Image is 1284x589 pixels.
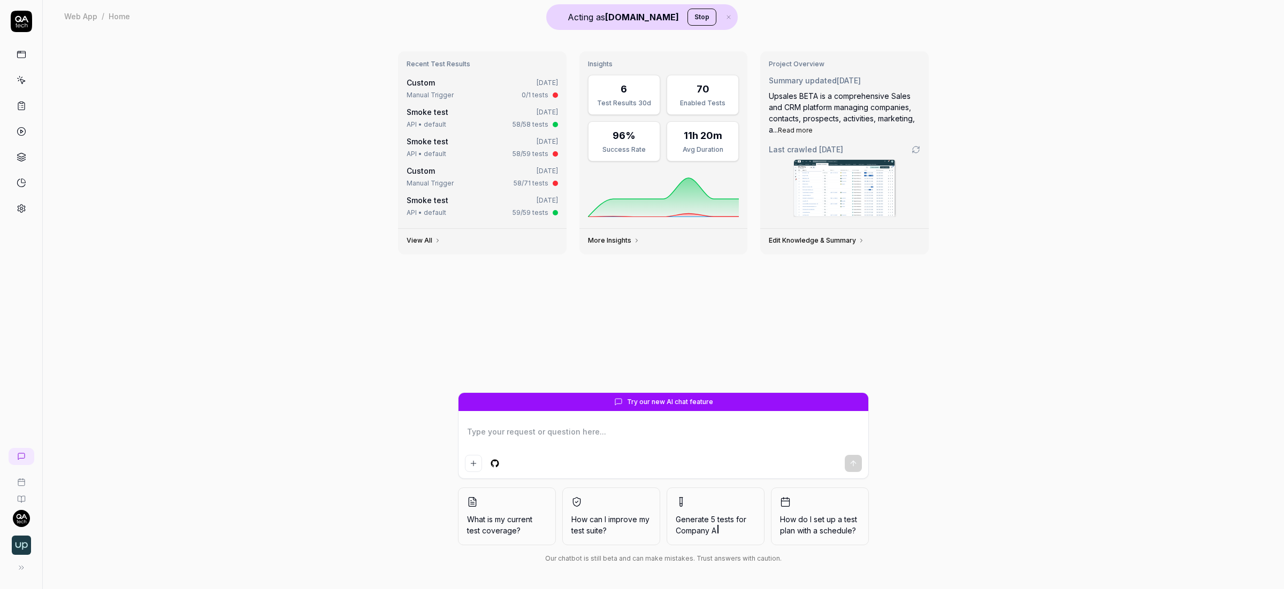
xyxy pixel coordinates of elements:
[467,514,547,536] span: What is my current test coverage?
[537,79,558,87] time: [DATE]
[407,107,448,117] a: Smoke test
[537,108,558,116] time: [DATE]
[769,236,865,245] a: Edit Knowledge & Summary
[537,196,558,204] time: [DATE]
[407,120,446,129] div: API • default
[102,11,104,21] div: /
[588,60,739,68] h3: Insights
[4,527,38,557] button: Upsales Logo
[627,397,713,407] span: Try our new AI chat feature
[513,149,548,159] div: 58/59 tests
[9,448,34,465] a: New conversation
[514,179,548,188] div: 58/71 tests
[458,487,556,545] button: What is my current test coverage?
[407,60,558,68] h3: Recent Test Results
[684,128,722,143] div: 11h 20m
[562,487,660,545] button: How can I improve my test suite?
[407,236,441,245] a: View All
[109,11,130,21] div: Home
[537,167,558,175] time: [DATE]
[769,144,843,155] span: Last crawled
[676,514,755,536] span: Generate 5 tests for
[819,145,843,154] time: [DATE]
[407,137,448,146] a: Smoke test
[676,526,716,535] span: Company A
[697,82,709,96] div: 70
[407,196,448,205] a: Smoke test
[571,514,651,536] span: How can I improve my test suite?
[404,104,560,131] a: Smoke test[DATE]API • default58/58 tests
[537,137,558,145] time: [DATE]
[404,134,560,161] a: Smoke test[DATE]API • default58/59 tests
[595,145,653,154] div: Success Rate
[64,11,97,21] div: Web App
[769,60,920,68] h3: Project Overview
[404,75,560,102] a: Custom[DATE]Manual Trigger0/1 tests
[407,208,446,218] div: API • default
[4,469,38,486] a: Book a call with us
[522,90,548,100] div: 0/1 tests
[404,192,560,220] a: Smoke test[DATE]API • default59/59 tests
[407,179,454,188] div: Manual Trigger
[513,120,548,129] div: 58/58 tests
[674,145,732,154] div: Avg Duration
[769,76,837,85] span: Summary updated
[794,160,896,216] img: Screenshot
[12,536,31,555] img: Upsales Logo
[407,90,454,100] div: Manual Trigger
[687,9,716,26] button: Stop
[912,145,920,154] a: Go to crawling settings
[513,208,548,218] div: 59/59 tests
[458,554,869,563] div: Our chatbot is still beta and can make mistakes. Trust answers with caution.
[613,128,636,143] div: 96%
[771,487,869,545] button: How do I set up a test plan with a schedule?
[465,455,482,472] button: Add attachment
[4,486,38,503] a: Documentation
[404,163,560,190] a: Custom[DATE]Manual Trigger58/71 tests
[407,149,446,159] div: API • default
[13,510,30,527] img: 7ccf6c19-61ad-4a6c-8811-018b02a1b829.jpg
[667,487,765,545] button: Generate 5 tests forCompany A
[595,98,653,108] div: Test Results 30d
[407,78,435,87] span: Custom
[837,76,861,85] time: [DATE]
[407,166,435,175] span: Custom
[780,514,860,536] span: How do I set up a test plan with a schedule?
[588,236,640,245] a: More Insights
[674,98,732,108] div: Enabled Tests
[778,126,813,135] button: Read more
[769,91,915,134] span: Upsales BETA is a comprehensive Sales and CRM platform managing companies, contacts, prospects, a...
[621,82,627,96] div: 6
